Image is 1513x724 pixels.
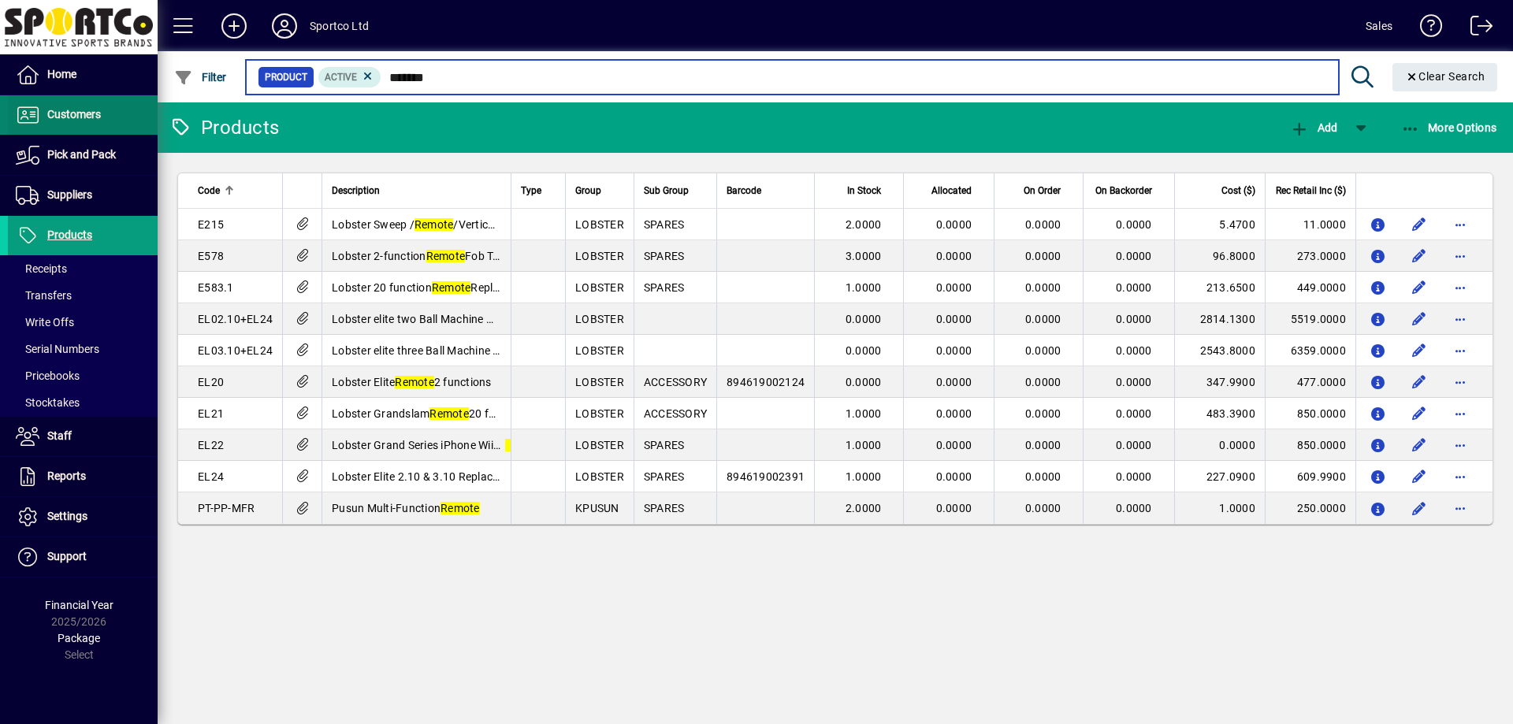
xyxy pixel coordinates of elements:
[8,255,158,282] a: Receipts
[47,510,87,522] span: Settings
[644,281,685,294] span: SPARES
[8,95,158,135] a: Customers
[846,502,882,514] span: 2.0000
[198,281,234,294] span: E583.1
[174,71,227,84] span: Filter
[332,281,623,294] span: Lobster 20 function Replacement Transmitter Only
[310,13,369,39] div: Sportco Ltd
[1174,461,1265,492] td: 227.0900
[8,457,158,496] a: Reports
[1401,121,1497,134] span: More Options
[1448,369,1473,395] button: More options
[1286,113,1341,142] button: Add
[1407,212,1432,237] button: Edit
[1407,338,1432,363] button: Edit
[332,376,492,388] span: Lobster Elite 2 functions
[1265,492,1355,524] td: 250.0000
[332,182,380,199] span: Description
[1025,439,1061,451] span: 0.0000
[1265,398,1355,429] td: 850.0000
[1265,303,1355,335] td: 5519.0000
[727,182,805,199] div: Barcode
[1265,429,1355,461] td: 850.0000
[847,182,881,199] span: In Stock
[1116,344,1152,357] span: 0.0000
[47,148,116,161] span: Pick and Pack
[198,344,273,357] span: EL03.10+EL24
[1408,3,1443,54] a: Knowledge Base
[521,182,541,199] span: Type
[47,68,76,80] span: Home
[1407,401,1432,426] button: Edit
[644,218,685,231] span: SPARES
[8,309,158,336] a: Write Offs
[1448,306,1473,332] button: More options
[575,470,624,483] span: LOBSTER
[1025,502,1061,514] span: 0.0000
[644,250,685,262] span: SPARES
[575,313,624,325] span: LOBSTER
[432,281,471,294] em: Remote
[169,115,279,140] div: Products
[846,281,882,294] span: 1.0000
[8,537,158,577] a: Support
[644,470,685,483] span: SPARES
[644,182,689,199] span: Sub Group
[575,250,624,262] span: LOBSTER
[1174,492,1265,524] td: 1.0000
[198,313,273,325] span: EL02.10+EL24
[332,502,480,514] span: Pusun Multi-Function
[644,502,685,514] span: SPARES
[16,289,72,302] span: Transfers
[727,182,761,199] span: Barcode
[846,407,882,420] span: 1.0000
[16,369,80,382] span: Pricebooks
[47,429,72,442] span: Staff
[846,313,882,325] span: 0.0000
[8,55,158,95] a: Home
[1265,209,1355,240] td: 11.0000
[1290,121,1337,134] span: Add
[16,316,74,329] span: Write Offs
[505,439,545,451] em: Remote
[644,376,707,388] span: ACCESSORY
[198,502,255,514] span: PT-PP-MFR
[332,218,533,231] span: Lobster Sweep / /Vertical Switch
[8,362,158,389] a: Pricebooks
[1174,272,1265,303] td: 213.6500
[1116,502,1152,514] span: 0.0000
[1448,401,1473,426] button: More options
[395,376,434,388] em: Remote
[45,599,113,611] span: Financial Year
[1116,313,1152,325] span: 0.0000
[1116,376,1152,388] span: 0.0000
[1116,470,1152,483] span: 0.0000
[1025,250,1061,262] span: 0.0000
[332,182,501,199] div: Description
[1265,335,1355,366] td: 6359.0000
[575,182,624,199] div: Group
[1093,182,1165,199] div: On Backorder
[16,343,99,355] span: Serial Numbers
[198,250,224,262] span: E578
[1265,366,1355,398] td: 477.0000
[47,108,101,121] span: Customers
[1024,182,1061,199] span: On Order
[1407,243,1432,269] button: Edit
[332,407,533,420] span: Lobster Grandslam 20 functions
[1448,433,1473,458] button: More options
[936,218,972,231] span: 0.0000
[198,182,273,199] div: Code
[332,250,645,262] span: Lobster 2-function Fob Transmitter Only FM Frequency
[1174,240,1265,272] td: 96.8000
[931,182,972,199] span: Allocated
[1174,335,1265,366] td: 2543.8000
[1116,218,1152,231] span: 0.0000
[575,407,624,420] span: LOBSTER
[414,218,454,231] em: Remote
[325,72,357,83] span: Active
[1366,13,1392,39] div: Sales
[1448,496,1473,521] button: More options
[846,218,882,231] span: 2.0000
[1174,303,1265,335] td: 2814.1300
